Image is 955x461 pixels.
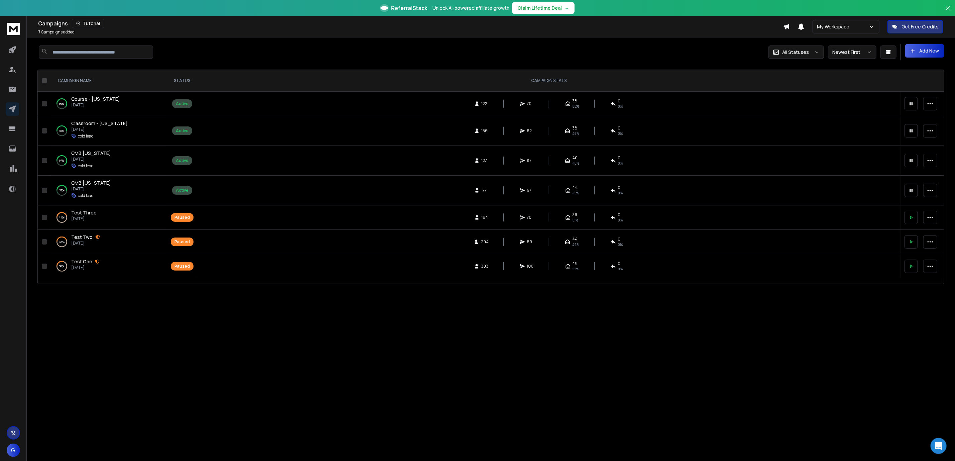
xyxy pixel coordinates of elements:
p: My Workspace [817,23,852,30]
span: 49 % [572,242,579,247]
p: cold lead [78,163,94,169]
p: 44 % [59,214,65,221]
span: 38 [573,98,578,104]
p: [DATE] [71,216,97,221]
span: 0 % [618,161,623,166]
td: 43%Test Two[DATE] [50,230,167,254]
td: 60%Course - [US_STATE][DATE] [50,92,167,116]
div: Active [176,158,189,163]
span: 303 [481,264,489,269]
span: 0 [618,98,621,104]
p: cold lead [78,193,94,198]
span: 45 % [573,190,579,196]
span: Classroom - [US_STATE] [71,120,128,126]
span: 53 % [573,266,579,272]
span: 204 [481,239,489,245]
span: 46 % [572,161,579,166]
td: 52%CMB [US_STATE][DATE]cold lead [50,176,167,205]
span: 0 [618,155,621,161]
button: Claim Lifetime Deal→ [512,2,575,14]
span: 0 % [618,217,623,223]
p: Campaigns added [38,29,75,35]
span: 0 [618,237,621,242]
p: [DATE] [71,265,100,270]
p: 67 % [59,157,65,164]
span: 44 [572,237,578,242]
p: 30 % [59,263,65,270]
p: [DATE] [71,127,128,132]
div: Active [176,101,189,106]
td: 44%Test Three[DATE] [50,205,167,230]
th: STATUS [167,70,198,92]
span: 38 [572,125,577,131]
span: 97 [527,188,534,193]
span: 0 % [618,190,623,196]
span: 0 % [618,266,623,272]
div: Paused [174,215,190,220]
th: CAMPAIGN STATS [198,70,901,92]
span: 82 [527,128,534,133]
td: 30%Test One[DATE] [50,254,167,279]
button: Get Free Credits [887,20,943,33]
span: 156 [482,128,488,133]
a: CMB [US_STATE] [71,150,111,157]
p: [DATE] [71,186,111,192]
span: 0 [618,125,621,131]
a: Test Two [71,234,93,241]
p: 60 % [59,100,65,107]
p: 52 % [59,187,65,194]
th: CAMPAIGN NAME [50,70,167,92]
span: 51 % [573,217,579,223]
a: Course - [US_STATE] [71,96,120,102]
span: 55 % [573,104,579,109]
span: 0 [618,212,621,217]
button: Close banner [944,4,952,20]
span: Test One [71,258,92,265]
span: 36 [573,212,578,217]
span: 0 % [618,131,623,136]
p: [DATE] [71,241,100,246]
p: [DATE] [71,157,111,162]
div: Paused [174,239,190,245]
div: Campaigns [38,19,783,28]
span: 89 [527,239,534,245]
a: Test Three [71,209,97,216]
button: Newest First [828,45,876,59]
span: 49 [573,261,578,266]
div: Active [176,188,189,193]
span: 0 % [618,242,623,247]
p: Get Free Credits [902,23,939,30]
span: 177 [482,188,488,193]
p: Unlock AI-powered affiliate growth [433,5,509,11]
span: 0 [618,185,621,190]
span: 0 [618,261,621,266]
span: 44 [573,185,578,190]
td: 51%Classroom - [US_STATE][DATE]cold lead [50,116,167,146]
span: 127 [482,158,488,163]
div: Paused [174,264,190,269]
p: [DATE] [71,102,120,108]
button: G [7,444,20,457]
a: Test One [71,258,92,265]
span: 164 [482,215,488,220]
button: Add New [905,44,944,58]
td: 67%CMB [US_STATE][DATE]cold lead [50,146,167,176]
span: 0 % [618,104,623,109]
p: 51 % [59,127,65,134]
a: CMB [US_STATE] [71,180,111,186]
span: 46 % [572,131,579,136]
a: Classroom - [US_STATE] [71,120,128,127]
div: Open Intercom Messenger [931,438,947,454]
span: 70 [527,215,534,220]
span: 7 [38,29,40,35]
p: 43 % [59,239,65,245]
span: → [565,5,569,11]
p: cold lead [78,133,94,139]
span: 106 [527,264,534,269]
